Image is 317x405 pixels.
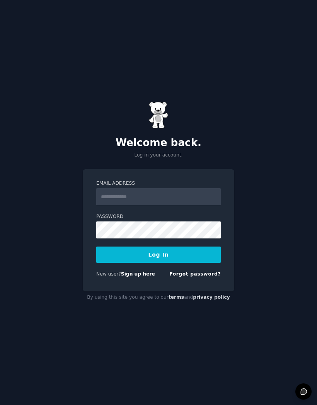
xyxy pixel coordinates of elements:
a: terms [169,294,184,300]
a: privacy policy [193,294,230,300]
p: Log in your account. [83,152,234,159]
a: Sign up here [121,271,155,277]
label: Email Address [96,180,221,187]
div: By using this site you agree to our and [83,291,234,304]
button: Log In [96,247,221,263]
label: Password [96,213,221,220]
img: Gummy Bear [149,102,168,129]
span: New user? [96,271,121,277]
h2: Welcome back. [83,137,234,149]
a: Forgot password? [169,271,221,277]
